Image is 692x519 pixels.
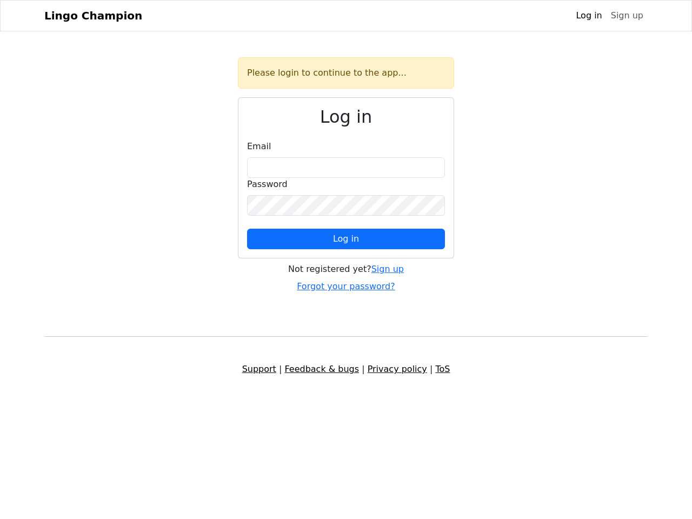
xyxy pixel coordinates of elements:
h2: Log in [247,107,445,127]
a: Privacy policy [368,364,427,374]
span: Log in [333,234,359,244]
div: Please login to continue to the app... [238,57,454,89]
a: Log in [571,5,606,26]
a: Forgot your password? [297,281,395,291]
button: Log in [247,229,445,249]
label: Email [247,140,271,153]
a: Sign up [371,264,404,274]
div: | | | [38,363,654,376]
a: ToS [435,364,450,374]
a: Feedback & bugs [284,364,359,374]
a: Sign up [607,5,648,26]
label: Password [247,178,288,191]
a: Support [242,364,276,374]
a: Lingo Champion [44,5,142,26]
div: Not registered yet? [238,263,454,276]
